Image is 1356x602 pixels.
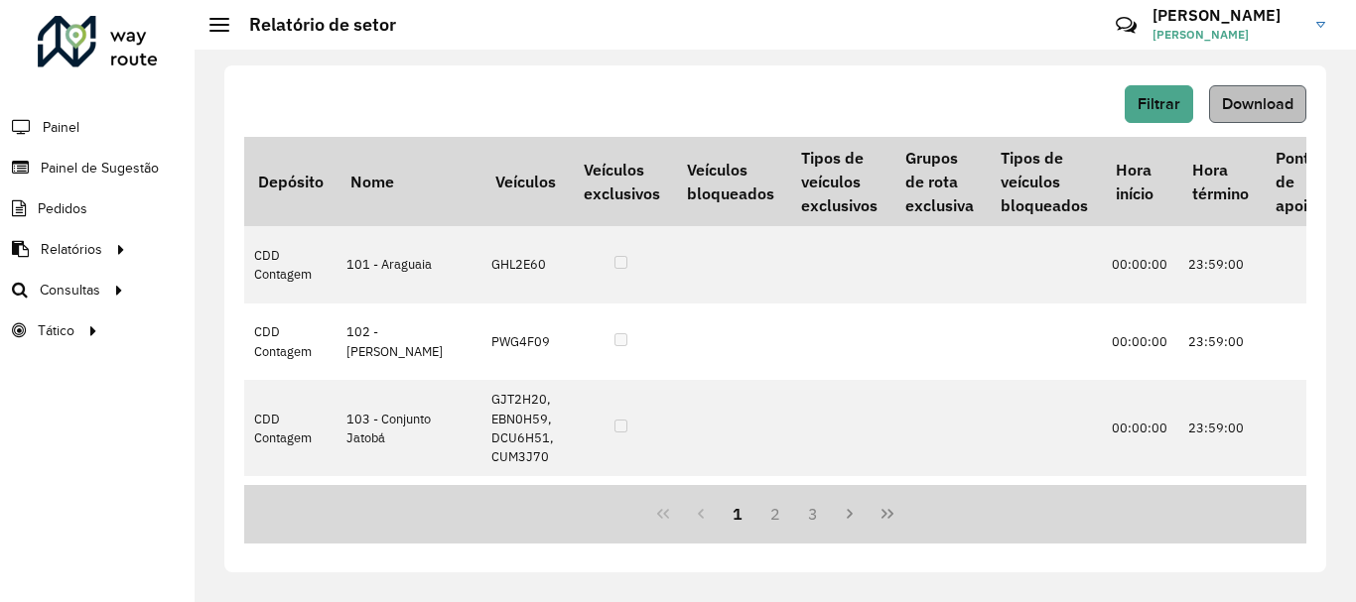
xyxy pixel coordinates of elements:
[1102,303,1178,381] td: 00:00:00
[719,495,756,533] button: 1
[337,137,481,226] th: Nome
[244,226,337,303] td: CDD Contagem
[673,137,787,226] th: Veículos bloqueados
[869,495,906,533] button: Last Page
[481,137,569,226] th: Veículos
[1178,303,1262,381] td: 23:59:00
[337,476,481,553] td: 104 - Bandeirantes
[40,280,100,301] span: Consultas
[1102,380,1178,476] td: 00:00:00
[1153,26,1301,44] span: [PERSON_NAME]
[1102,137,1178,226] th: Hora início
[481,380,569,476] td: GJT2H20, EBN0H59, DCU6H51, CUM3J70
[481,226,569,303] td: GHL2E60
[38,198,87,219] span: Pedidos
[1178,137,1262,226] th: Hora término
[1262,137,1331,226] th: Ponto de apoio
[337,226,481,303] td: 101 - Araguaia
[1153,6,1301,25] h3: [PERSON_NAME]
[244,303,337,381] td: CDD Contagem
[244,380,337,476] td: CDD Contagem
[1105,4,1148,47] a: Contato Rápido
[832,495,870,533] button: Next Page
[1138,95,1180,112] span: Filtrar
[43,117,79,138] span: Painel
[1209,85,1306,123] button: Download
[756,495,794,533] button: 2
[794,495,832,533] button: 3
[570,137,673,226] th: Veículos exclusivos
[38,320,74,341] span: Tático
[244,476,337,553] td: CDD Contagem
[481,476,569,553] td: FZL7H79, PWG4F06, PWG4F16
[1178,476,1262,553] td: 23:59:00
[41,239,102,260] span: Relatórios
[1125,85,1193,123] button: Filtrar
[1178,380,1262,476] td: 23:59:00
[337,380,481,476] td: 103 - Conjunto Jatobá
[481,303,569,381] td: PWG4F09
[1178,226,1262,303] td: 23:59:00
[1102,226,1178,303] td: 00:00:00
[987,137,1101,226] th: Tipos de veículos bloqueados
[229,14,396,36] h2: Relatório de setor
[1102,476,1178,553] td: 00:00:00
[788,137,891,226] th: Tipos de veículos exclusivos
[41,158,159,179] span: Painel de Sugestão
[1222,95,1293,112] span: Download
[337,303,481,381] td: 102 - [PERSON_NAME]
[891,137,987,226] th: Grupos de rota exclusiva
[244,137,337,226] th: Depósito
